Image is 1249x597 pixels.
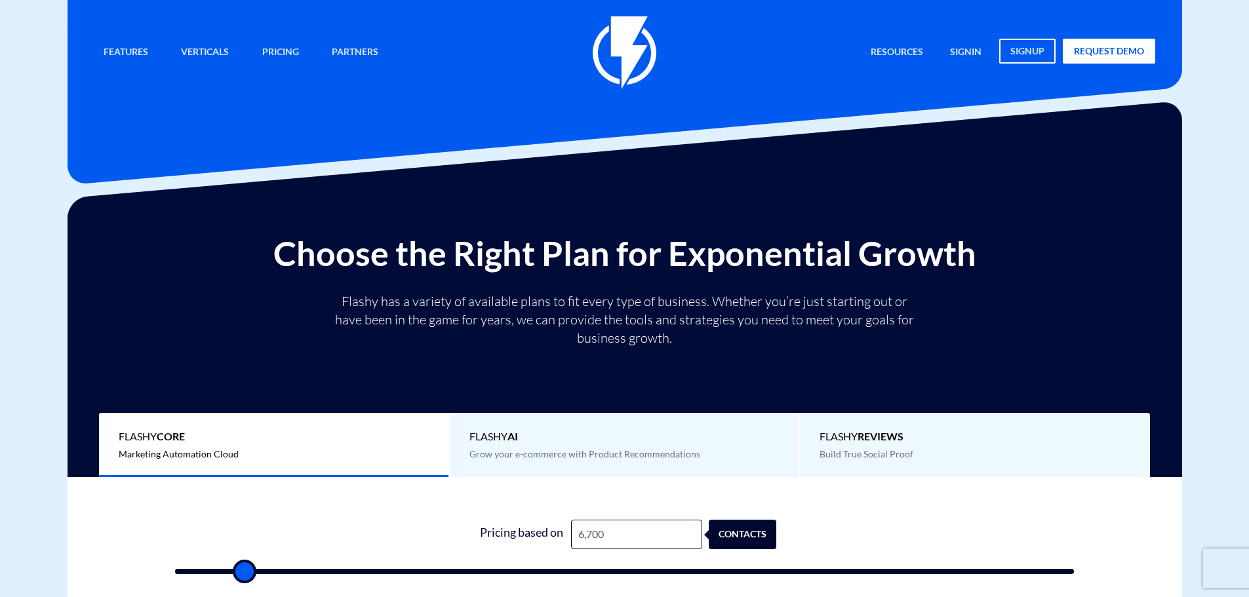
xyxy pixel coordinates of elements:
a: signup [999,39,1056,64]
span: Flashy [469,429,780,444]
span: Marketing Automation Cloud [119,448,239,459]
span: Grow your e-commerce with Product Recommendations [469,448,700,459]
a: request demo [1063,39,1155,64]
a: signin [940,39,991,67]
b: REVIEWS [858,430,903,442]
b: Core [157,430,185,442]
a: Pricing [252,39,309,67]
a: Resources [861,39,933,67]
b: AI [507,430,518,442]
div: contacts [715,520,783,549]
a: Features [94,39,158,67]
a: Verticals [171,39,239,67]
h2: Choose the Right Plan for Exponential Growth [77,235,1172,272]
span: Build True Social Proof [820,448,913,459]
span: Flashy [119,429,429,444]
p: Flashy has a variety of available plans to fit every type of business. Whether you’re just starti... [330,292,920,347]
span: Flashy [820,429,1130,444]
div: Pricing based on [473,520,571,549]
a: Partners [322,39,388,67]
